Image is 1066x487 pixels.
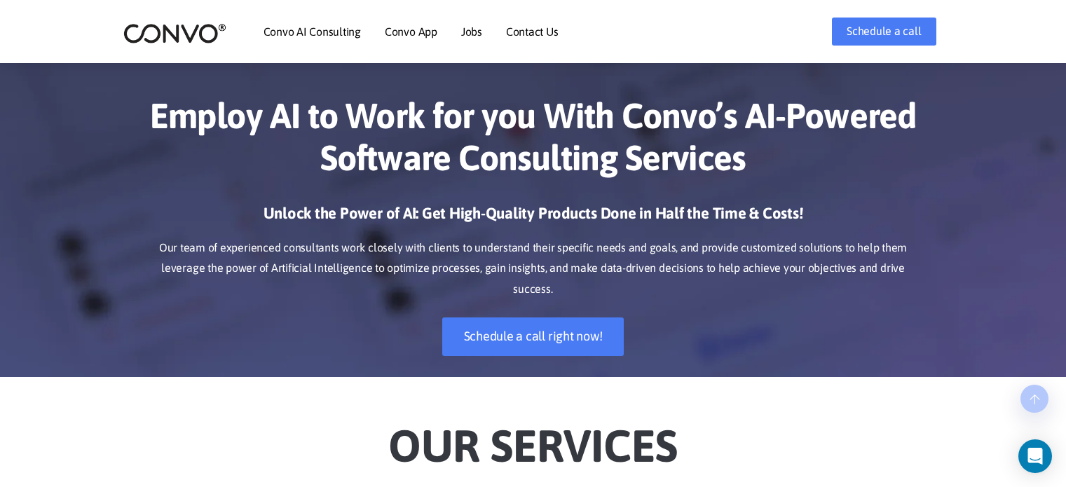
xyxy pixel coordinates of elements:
h2: Our Services [144,398,922,476]
a: Jobs [461,26,482,37]
a: Contact Us [506,26,559,37]
a: Convo App [385,26,437,37]
p: Our team of experienced consultants work closely with clients to understand their specific needs ... [144,238,922,301]
a: Schedule a call [832,18,936,46]
img: logo_2.png [123,22,226,44]
h1: Employ AI to Work for you With Convo’s AI-Powered Software Consulting Services [144,95,922,189]
div: Open Intercom Messenger [1018,439,1052,473]
a: Schedule a call right now! [442,317,624,356]
a: Convo AI Consulting [264,26,361,37]
h3: Unlock the Power of AI: Get High-Quality Products Done in Half the Time & Costs! [144,203,922,234]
